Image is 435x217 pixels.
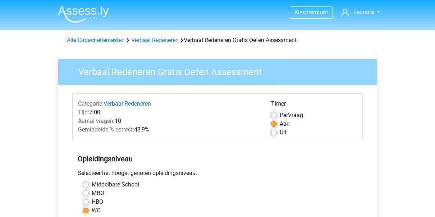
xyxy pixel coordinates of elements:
label: MBO [92,189,104,198]
label: Aan [280,120,290,128]
span: Per [280,112,288,119]
div: 48,9% [73,125,266,134]
label: HBO [92,198,103,206]
div: Selecteer het hoogst genoten opleidingsniveau. [72,169,363,180]
img: Assessly [58,6,109,23]
div: 7:00 [73,108,266,117]
h5: Opleidingsniveau [78,152,357,166]
div: Timer [271,100,357,111]
label: Vraag [280,111,303,120]
span: Leonora [353,9,374,15]
a: Leonora [338,8,383,17]
label: WO [92,206,101,215]
div: 10 [73,117,266,125]
label: Uit [280,128,287,137]
a: Verbaal Redeneren [104,100,151,107]
span: Gemiddelde % correct: [78,126,134,133]
label: Middelbare School [92,180,139,189]
a: Verbaal Redeneren [131,37,179,43]
div: Verbaal Redeneren Gratis Oefen Assessment [64,36,371,45]
a: Kiespremium [290,8,332,17]
span: Aantal vragen: [78,117,115,124]
a: Alle Capaciteitentesten [67,37,125,43]
span: Kies [294,9,305,16]
h3: Verbaal Redeneren Gratis Oefen Assessment [70,64,371,78]
span: Categorie: [78,100,104,107]
span: Tijd: [78,109,89,116]
span: premium [305,9,328,16]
